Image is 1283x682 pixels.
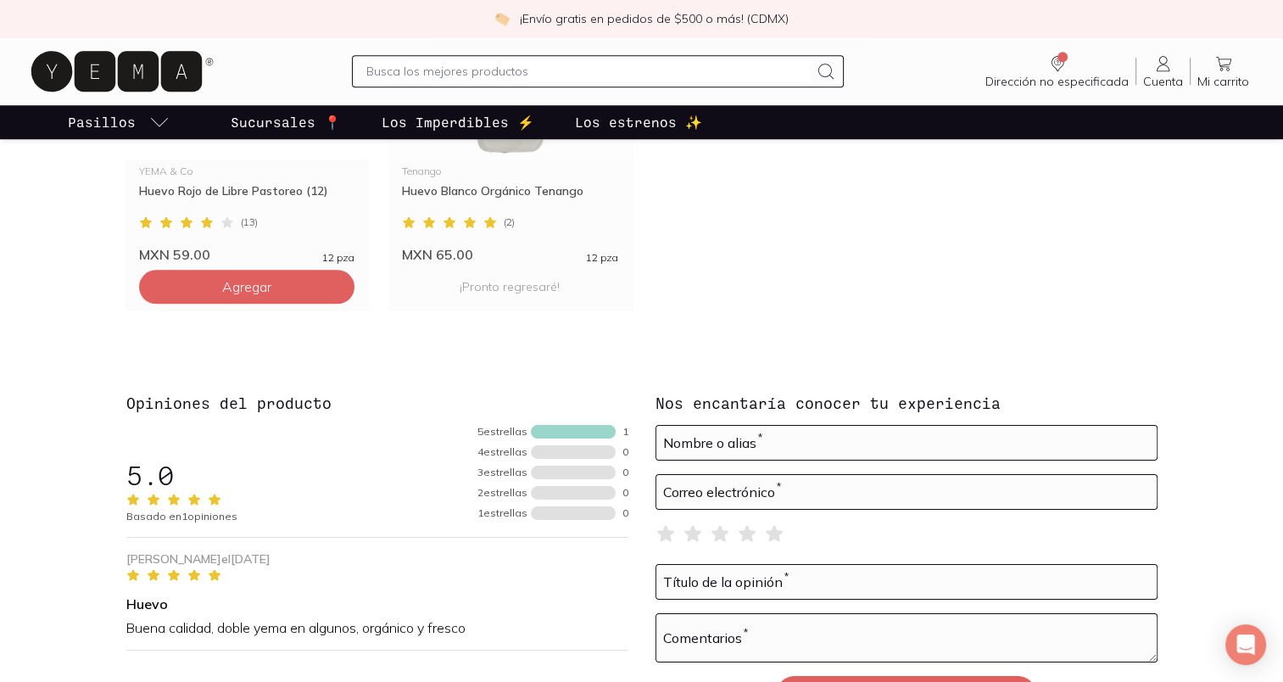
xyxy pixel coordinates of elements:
[622,447,628,457] div: 0
[126,510,237,523] span: Basado en 1 opiniones
[231,112,341,132] p: Sucursales 📍
[126,619,628,636] p: Buena calidad, doble yema en algunos, orgánico y fresco
[477,508,527,518] div: 1 estrellas
[227,105,344,139] a: Sucursales 📍
[126,392,628,414] h3: Opiniones del producto
[402,246,473,263] span: MXN 65.00
[477,447,527,457] div: 4 estrellas
[139,183,355,214] div: Huevo Rojo de Libre Pastoreo (12)
[126,458,174,490] span: 5.0
[402,183,618,214] div: Huevo Blanco Orgánico Tenango
[622,508,628,518] div: 0
[1136,53,1190,89] a: Cuenta
[139,166,355,176] div: YEMA & Co
[1143,74,1183,89] span: Cuenta
[126,551,271,567] div: [PERSON_NAME] el [DATE]
[139,246,210,263] span: MXN 59.00
[575,112,702,132] p: Los estrenos ✨
[378,105,538,139] a: Los Imperdibles ⚡️
[622,427,628,437] div: 1
[68,112,136,132] p: Pasillos
[477,467,527,478] div: 3 estrellas
[477,488,527,498] div: 2 estrellas
[477,427,527,437] div: 5 estrellas
[126,595,628,612] h4: Huevo
[622,488,628,498] div: 0
[366,61,809,81] input: Busca los mejores productos
[655,392,1157,414] h3: Nos encantaría conocer tu experiencia
[985,74,1129,89] span: Dirección no especificada
[402,270,618,304] p: ¡Pronto regresaré!
[572,105,706,139] a: Los estrenos ✨
[622,467,628,478] div: 0
[494,11,510,26] img: check
[1225,624,1266,665] div: Open Intercom Messenger
[402,166,618,176] div: Tenango
[1191,53,1256,89] a: Mi carrito
[322,253,354,263] span: 12 pza
[1197,74,1249,89] span: Mi carrito
[520,10,789,27] p: ¡Envío gratis en pedidos de $500 o más! (CDMX)
[222,278,271,295] span: Agregar
[64,105,173,139] a: pasillo-todos-link
[241,217,258,227] span: ( 13 )
[586,253,618,263] span: 12 pza
[504,217,515,227] span: ( 2 )
[979,53,1135,89] a: Dirección no especificada
[139,270,355,304] button: Agregar
[382,112,534,132] p: Los Imperdibles ⚡️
